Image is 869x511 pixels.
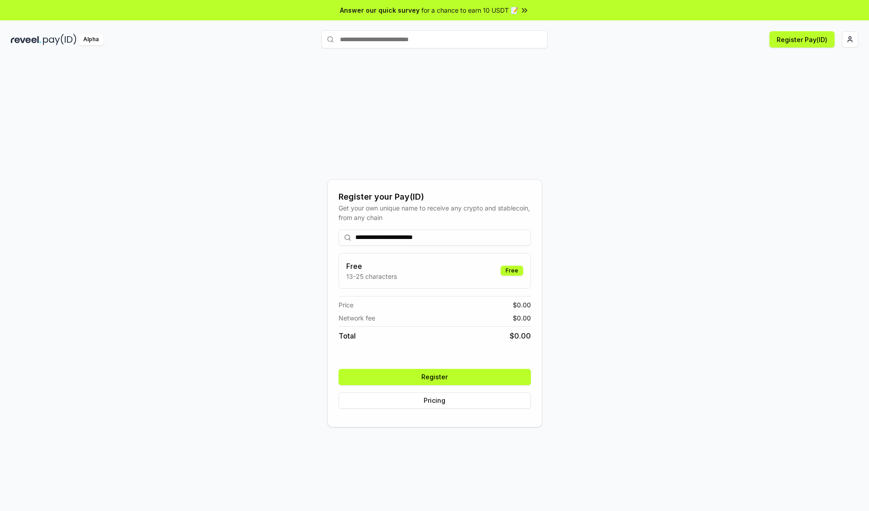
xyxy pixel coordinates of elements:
[501,266,523,276] div: Free
[346,261,397,272] h3: Free
[339,300,353,310] span: Price
[11,34,41,45] img: reveel_dark
[769,31,835,48] button: Register Pay(ID)
[339,203,531,222] div: Get your own unique name to receive any crypto and stablecoin, from any chain
[513,313,531,323] span: $ 0.00
[339,392,531,409] button: Pricing
[339,313,375,323] span: Network fee
[346,272,397,281] p: 13-25 characters
[43,34,76,45] img: pay_id
[421,5,518,15] span: for a chance to earn 10 USDT 📝
[339,191,531,203] div: Register your Pay(ID)
[513,300,531,310] span: $ 0.00
[78,34,104,45] div: Alpha
[339,330,356,341] span: Total
[339,369,531,385] button: Register
[340,5,420,15] span: Answer our quick survey
[510,330,531,341] span: $ 0.00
